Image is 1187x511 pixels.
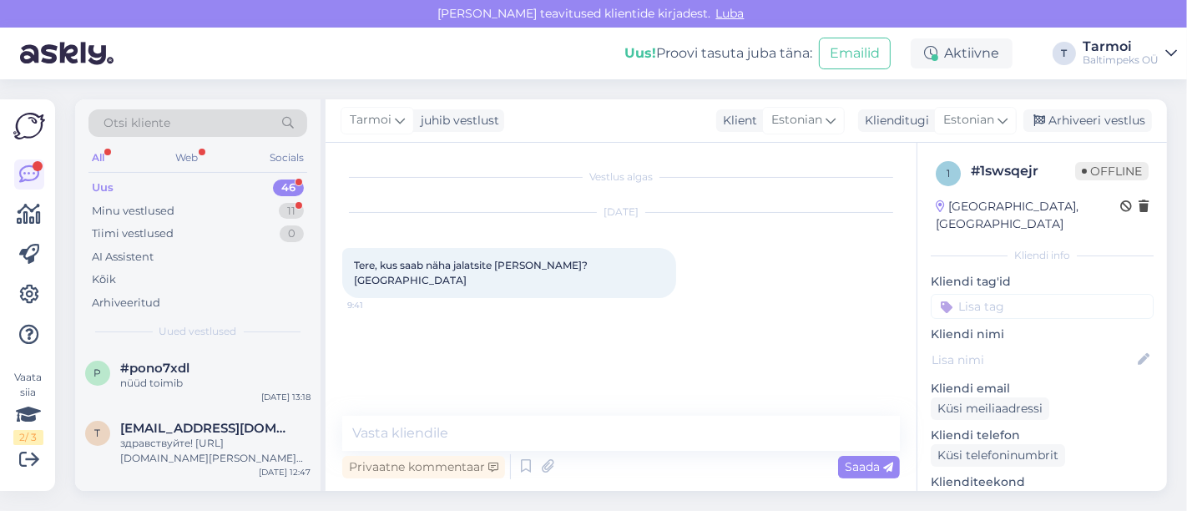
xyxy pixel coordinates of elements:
div: Privaatne kommentaar [342,456,505,478]
div: [DATE] 13:18 [261,391,311,403]
div: Vestlus algas [342,169,900,185]
div: Socials [266,147,307,169]
div: Web [173,147,202,169]
p: Klienditeekond [931,473,1154,491]
div: juhib vestlust [414,112,499,129]
div: Klient [716,112,757,129]
input: Lisa tag [931,294,1154,319]
div: Minu vestlused [92,203,174,220]
div: 0 [280,225,304,242]
div: [DATE] 12:47 [259,466,311,478]
span: Otsi kliente [104,114,170,132]
div: All [88,147,108,169]
p: Kliendi email [931,380,1154,397]
span: Luba [711,6,750,21]
div: Arhiveeri vestlus [1023,109,1152,132]
div: Proovi tasuta juba täna: [624,43,812,63]
div: Küsi meiliaadressi [931,397,1049,420]
span: p [94,367,102,379]
div: Klienditugi [858,112,929,129]
b: Uus! [624,45,656,61]
div: Kliendi info [931,248,1154,263]
span: Offline [1075,162,1149,180]
div: 11 [279,203,304,220]
p: Kliendi telefon [931,427,1154,444]
span: Tere, kus saab näha jalatsite [PERSON_NAME]? [GEOGRAPHIC_DATA] [354,259,590,286]
div: Kõik [92,271,116,288]
span: 1 [947,167,950,180]
div: Arhiveeritud [92,295,160,311]
div: # 1swsqejr [971,161,1075,181]
span: #pono7xdl [120,361,189,376]
div: Uus [92,180,114,196]
img: Askly Logo [13,113,45,139]
div: nüüd toimib [120,376,311,391]
p: Kliendi tag'id [931,273,1154,291]
div: [GEOGRAPHIC_DATA], [GEOGRAPHIC_DATA] [936,198,1120,233]
input: Lisa nimi [932,351,1134,369]
div: Küsi telefoninumbrit [931,444,1065,467]
div: здравствуйте! [URL][DOMAIN_NAME][PERSON_NAME] Telli kohe [PERSON_NAME] [PERSON_NAME] juba [DATE] ... [120,436,311,466]
div: Baltimpeks OÜ [1083,53,1159,67]
div: Aktiivne [911,38,1013,68]
span: t [95,427,101,439]
span: Estonian [943,111,994,129]
span: 9:41 [347,299,410,311]
span: Estonian [771,111,822,129]
div: T [1053,42,1076,65]
div: Vaata siia [13,370,43,445]
div: [DATE] [342,205,900,220]
div: AI Assistent [92,249,154,266]
span: Tarmoi [350,111,391,129]
div: 2 / 3 [13,430,43,445]
div: 46 [273,180,304,196]
span: Uued vestlused [159,324,237,339]
span: timur.kozlov@gmail.com [120,421,294,436]
p: Kliendi nimi [931,326,1154,343]
div: Tarmoi [1083,40,1159,53]
a: TarmoiBaltimpeks OÜ [1083,40,1177,67]
div: Tiimi vestlused [92,225,174,242]
button: Emailid [819,38,891,69]
span: Saada [845,459,893,474]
